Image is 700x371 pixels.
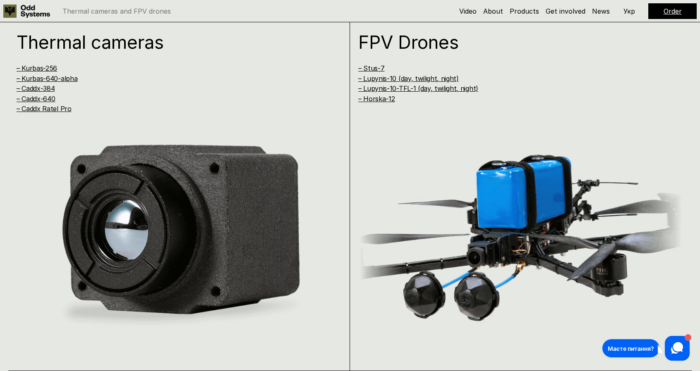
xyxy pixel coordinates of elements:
[592,7,610,15] a: News
[358,74,459,83] a: – Lupynis-10 (day, twilight, night)
[17,33,322,51] h1: Thermal cameras
[600,334,692,363] iframe: HelpCrunch
[358,95,395,103] a: – Horska-12
[17,84,55,93] a: – Caddx-384
[546,7,585,15] a: Get involved
[17,105,72,113] a: – Caddx Ratel Pro
[17,95,55,103] a: – Caddx-640
[459,7,477,15] a: Video
[358,84,478,93] a: – Lupynis-10-TFL-1 (day, twilight, night)
[664,7,682,15] a: Order
[358,33,664,51] h1: FPV Drones
[358,64,384,72] a: – Stus-7
[62,8,171,14] p: Thermal cameras and FPV drones
[510,7,539,15] a: Products
[623,8,635,14] p: Укр
[17,64,57,72] a: – Kurbas-256
[483,7,503,15] a: About
[17,74,77,83] a: – Kurbas-640-alpha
